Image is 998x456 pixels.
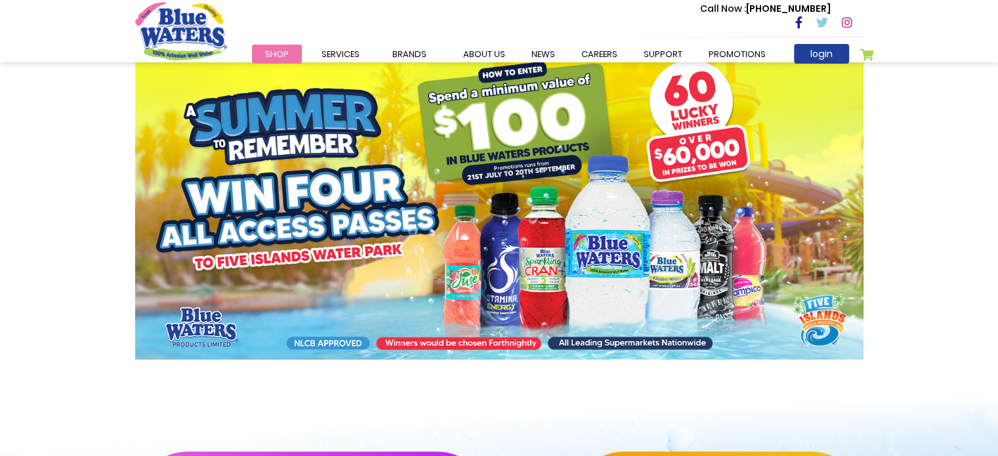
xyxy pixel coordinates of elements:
span: Services [322,48,360,60]
a: News [518,45,568,64]
span: Shop [265,48,289,60]
p: [PHONE_NUMBER] [700,2,831,16]
a: about us [450,45,518,64]
a: careers [568,45,631,64]
a: store logo [135,2,227,60]
a: Promotions [696,45,779,64]
a: support [631,45,696,64]
span: Brands [392,48,426,60]
a: login [794,44,849,64]
span: Call Now : [700,2,746,15]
